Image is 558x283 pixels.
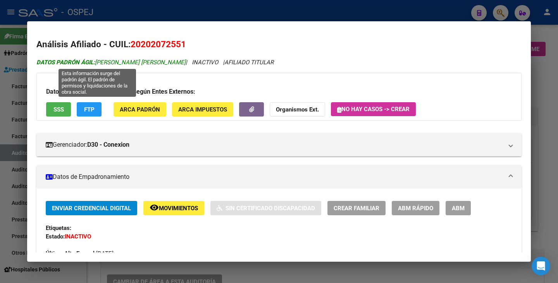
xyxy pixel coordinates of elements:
button: Enviar Credencial Digital [46,201,137,215]
strong: DATOS PADRÓN ÁGIL: [36,59,95,66]
button: ABM [446,201,471,215]
button: No hay casos -> Crear [331,102,416,116]
span: AFILIADO TITULAR [224,59,274,66]
button: FTP [77,102,102,117]
strong: Estado: [46,233,65,240]
span: SSS [53,106,64,113]
button: ABM Rápido [392,201,439,215]
mat-expansion-panel-header: Gerenciador:D30 - Conexion [36,133,522,156]
button: Crear Familiar [327,201,386,215]
mat-icon: remove_red_eye [150,203,159,212]
button: SSS [46,102,71,117]
span: Sin Certificado Discapacidad [226,205,315,212]
span: ARCA Impuestos [178,106,227,113]
div: Open Intercom Messenger [532,257,550,275]
strong: Organismos Ext. [276,106,319,113]
span: No hay casos -> Crear [337,106,410,113]
strong: Etiquetas: [46,225,71,232]
span: 20202072551 [131,39,186,49]
button: ARCA Padrón [114,102,166,117]
button: Organismos Ext. [270,102,325,117]
span: [PERSON_NAME] [PERSON_NAME] [36,59,186,66]
strong: INACTIVO [65,233,91,240]
button: ARCA Impuestos [172,102,233,117]
span: ABM [452,205,465,212]
span: ARCA Padrón [120,106,160,113]
span: ABM Rápido [398,205,433,212]
button: Sin Certificado Discapacidad [210,201,321,215]
mat-panel-title: Gerenciador: [46,140,503,149]
h2: Análisis Afiliado - CUIL: [36,38,522,51]
mat-panel-title: Datos de Empadronamiento [46,172,503,182]
span: Enviar Credencial Digital [52,205,131,212]
span: Crear Familiar [334,205,379,212]
span: FTP [84,106,95,113]
strong: D30 - Conexion [87,140,129,149]
span: [DATE] [46,250,114,257]
strong: Última Alta Formal: [46,250,96,257]
i: | INACTIVO | [36,59,274,66]
button: Movimientos [143,201,204,215]
span: Movimientos [159,205,198,212]
mat-expansion-panel-header: Datos de Empadronamiento [36,165,522,189]
h3: Datos Personales y Afiliatorios según Entes Externos: [46,87,512,96]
